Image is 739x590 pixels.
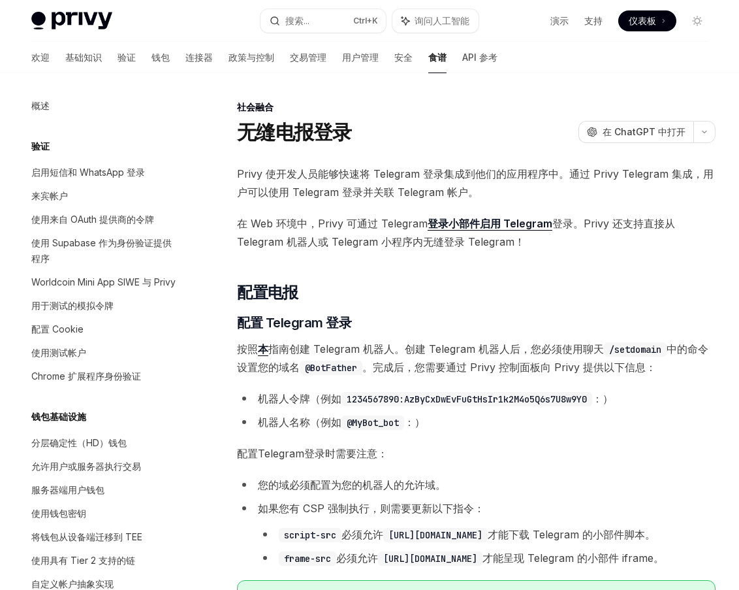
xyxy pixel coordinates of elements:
font: 安全 [394,52,413,63]
font: 用于测试的模拟令牌 [31,300,114,311]
a: 使用来自 OAuth 提供商的令牌 [21,208,188,231]
font: 使用钱包密钥 [31,508,86,519]
font: 演示 [550,15,569,26]
font: 钱包 [151,52,170,63]
font: 允许用户或服务器执行交易 [31,461,141,472]
font: 验证 [118,52,136,63]
font: ：） [592,392,613,405]
font: 在 Web 环境中，Privy 可通过 Telegram [237,217,428,230]
font: 启用短信和 WhatsApp 登录 [31,167,145,178]
font: 按照 [237,342,258,355]
font: 欢迎 [31,52,50,63]
font: 仪表板 [629,15,656,26]
button: 搜索...Ctrl+K [260,9,386,33]
font: 配置电报 [237,283,298,302]
a: 使用 Supabase 作为身份验证提供程序 [21,231,188,270]
a: Worldcoin Mini App SIWE 与 Privy [21,270,188,294]
a: 将钱包从设备端迁移到 TEE [21,525,188,549]
font: 用户管理 [342,52,379,63]
font: Worldcoin Mini App SIWE 与 Privy [31,276,176,287]
font: 来宾帐户 [31,190,68,201]
code: [URL][DOMAIN_NAME] [383,528,488,542]
font: 机器人令牌（例如 [258,392,341,405]
font: 才能呈现 Telegram 的小部件 iframe。 [482,551,664,565]
img: 灯光标志 [31,12,112,30]
font: 使用具有 Tier 2 支持的链 [31,555,135,566]
font: Privy 使开发人员能够快速将 Telegram 登录集成到他们的应用程序中。通过 Privy Telegram 集成，用户可以使用 Telegram 登录并关联 Telegram 帐户。 [237,167,714,199]
font: 配置 Cookie [31,323,84,335]
font: Chrome 扩展程序身份验证 [31,370,141,382]
a: 允许用户或服务器执行交易 [21,455,188,478]
font: 支持 [584,15,603,26]
font: 配置Telegram登录时需要注意： [237,447,388,460]
font: 自定义帐户抽象实现 [31,578,114,589]
a: 使用测试帐户 [21,341,188,365]
font: 基础知识 [65,52,102,63]
a: 演示 [550,14,569,27]
font: API 参考 [462,52,497,63]
font: 交易管理 [290,52,326,63]
a: 验证 [118,42,136,73]
a: 政策与控制 [228,42,274,73]
button: 询问人工智能 [392,9,479,33]
font: 概述 [31,100,50,111]
code: frame-src [279,551,336,566]
font: 您的域必须配置为您的机器人的允许域。 [258,478,446,491]
a: 用于测试的模拟令牌 [21,294,188,318]
font: 使用测试帐户 [31,347,86,358]
a: 钱包 [151,42,170,73]
a: 本 [258,342,268,356]
a: 分层确定性（HD）钱包 [21,431,188,455]
font: 连接器 [185,52,213,63]
font: 无缝电报登录 [237,120,352,144]
a: 仪表板 [618,10,676,31]
a: 支持 [584,14,603,27]
a: 登录小部件启用 Telegram [428,217,552,231]
code: @BotFather [300,361,362,375]
font: ：） [404,416,425,429]
a: 连接器 [185,42,213,73]
a: Chrome 扩展程序身份验证 [21,365,188,388]
font: 配置 Telegram 登录 [237,315,351,331]
font: 将钱包从设备端迁移到 TEE [31,531,142,542]
font: 。完成后，您需要通过 Privy 控制面板向 Privy 提供以下信息： [362,361,656,374]
button: 切换暗模式 [687,10,708,31]
a: 安全 [394,42,413,73]
code: 1234567890:AzByCxDwEvFuGtHsIr1k2M4o5Q6s7U8w9Y0 [341,392,592,406]
a: 使用钱包密钥 [21,502,188,525]
font: 食谱 [428,52,447,63]
font: 使用来自 OAuth 提供商的令牌 [31,214,154,225]
font: 社会融合 [237,101,274,112]
font: 机器人名称（例如 [258,416,341,429]
a: 欢迎 [31,42,50,73]
code: @MyBot_bot [341,416,404,430]
font: +K [367,16,378,25]
font: 询问人工智能 [415,15,469,26]
font: 政策与控制 [228,52,274,63]
a: 配置 Cookie [21,318,188,341]
font: 如果您有 CSP 强制执行，则需要更新以下指令： [258,502,484,515]
font: 必须允许 [341,528,383,541]
code: /setdomain [604,342,667,357]
a: 概述 [21,94,188,118]
font: 在 ChatGPT 中打开 [603,126,685,137]
font: 必须允许 [336,551,378,565]
a: API 参考 [462,42,497,73]
a: 食谱 [428,42,447,73]
font: 搜索... [285,15,309,26]
a: 基础知识 [65,42,102,73]
font: 分层确定性（HD）钱包 [31,437,127,448]
font: 本 [258,342,268,355]
a: 启用短信和 WhatsApp 登录 [21,161,188,184]
code: script-src [279,528,341,542]
a: 使用具有 Tier 2 支持的链 [21,549,188,572]
font: 指南创建 Telegram 机器人。创建 Telegram 机器人后，您必须使用聊天 [268,342,604,355]
button: 在 ChatGPT 中打开 [578,121,693,143]
a: 服务器端用户钱包 [21,478,188,502]
font: 钱包基础设施 [31,411,86,422]
font: 服务器端用户钱包 [31,484,104,495]
code: [URL][DOMAIN_NAME] [378,551,482,566]
font: 使用 Supabase 作为身份验证提供程序 [31,237,172,264]
a: 来宾帐户 [21,184,188,208]
font: 登录小部件启用 Telegram [428,217,552,230]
